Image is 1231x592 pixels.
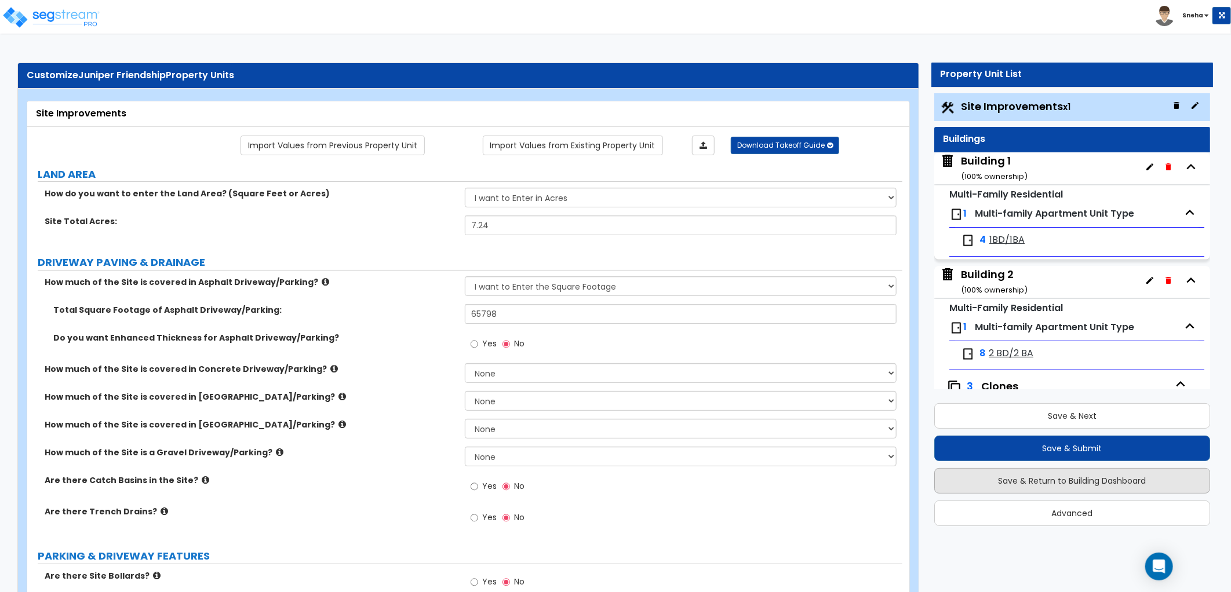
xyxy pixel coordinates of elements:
[961,267,1028,297] div: Building 2
[940,154,955,169] img: building.svg
[692,136,715,155] a: Import the dynamic attributes value through Excel sheet
[45,363,456,375] label: How much of the Site is covered in Concrete Driveway/Parking?
[940,68,1204,81] div: Property Unit List
[38,549,902,564] label: PARKING & DRIVEWAY FEATURES
[471,576,478,589] input: Yes
[502,511,510,524] input: No
[202,476,209,484] i: click for more info!
[338,420,346,429] i: click for more info!
[45,419,456,430] label: How much of the Site is covered in [GEOGRAPHIC_DATA]/Parking?
[979,233,986,247] span: 4
[322,277,329,286] i: click for more info!
[45,215,456,227] label: Site Total Acres:
[482,480,497,492] span: Yes
[1063,101,1070,113] small: x1
[502,480,510,493] input: No
[338,392,346,401] i: click for more info!
[482,511,497,523] span: Yes
[241,136,425,155] a: Import the dynamic attribute values from previous properties.
[940,154,1028,183] span: Building 1
[45,474,456,486] label: Are there Catch Basins in the Site?
[975,320,1134,334] span: Multi-family Apartment Unit Type
[979,347,985,360] span: 8
[514,480,525,492] span: No
[934,403,1210,429] button: Save & Next
[947,380,962,395] img: clone.svg
[961,284,1028,295] small: ( 100 % ownership)
[27,69,910,82] div: Customize Property Units
[483,136,663,155] a: Import the dynamic attribute values from existing properties.
[45,391,456,403] label: How much of the Site is covered in [GEOGRAPHIC_DATA]/Parking?
[737,140,825,150] span: Download Takeoff Guide
[514,576,525,587] span: No
[471,338,478,350] input: Yes
[45,570,456,582] label: Are there Site Bollards?
[2,6,100,29] img: logo_pro_r.png
[949,188,1063,201] small: Multi-Family Residential
[961,99,1070,114] span: Site Improvements
[961,171,1028,182] small: ( 100 % ownership)
[989,347,1033,360] span: 2 BD/2 BA
[153,571,161,580] i: click for more info!
[963,207,967,220] span: 1
[1182,11,1203,20] b: Sneha
[963,320,967,334] span: 1
[53,332,456,343] label: Do you want Enhanced Thickness for Asphalt Driveway/Parking?
[975,207,1134,220] span: Multi-family Apartment Unit Type
[1145,553,1173,580] div: Open Intercom Messenger
[471,511,478,524] input: Yes
[514,338,525,349] span: No
[981,379,1170,408] div: Clones
[1154,6,1175,26] img: avatar.png
[949,321,963,335] img: door.png
[934,468,1210,494] button: Save & Return to Building Dashboard
[731,137,839,154] button: Download Takeoff Guide
[943,133,1201,146] div: Buildings
[38,255,902,270] label: DRIVEWAY PAVING & DRAINAGE
[949,301,1063,315] small: Multi-Family Residential
[949,207,963,221] img: door.png
[482,338,497,349] span: Yes
[514,511,525,523] span: No
[934,436,1210,461] button: Save & Submit
[940,267,955,282] img: building.svg
[161,507,168,516] i: click for more info!
[934,500,1210,526] button: Advanced
[940,100,955,115] img: Construction.png
[45,188,456,199] label: How do you want to enter the Land Area? (Square Feet or Acres)
[961,347,975,361] img: door.png
[961,233,975,247] img: door.png
[38,167,902,182] label: LAND AREA
[45,447,456,458] label: How much of the Site is a Gravel Driveway/Parking?
[330,364,338,373] i: click for more info!
[36,107,901,120] div: Site Improvements
[53,304,456,316] label: Total Square Footage of Asphalt Driveway/Parking:
[276,448,283,456] i: click for more info!
[502,576,510,589] input: No
[482,576,497,587] span: Yes
[45,276,456,288] label: How much of the Site is covered in Asphalt Driveway/Parking?
[502,338,510,350] input: No
[471,480,478,493] input: Yes
[45,506,456,517] label: Are there Trench Drains?
[989,233,1025,247] span: 1BD/1BA
[961,154,1028,183] div: Building 1
[940,267,1028,297] span: Building 2
[78,68,166,82] span: Juniper Friendship
[967,379,973,393] span: 3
